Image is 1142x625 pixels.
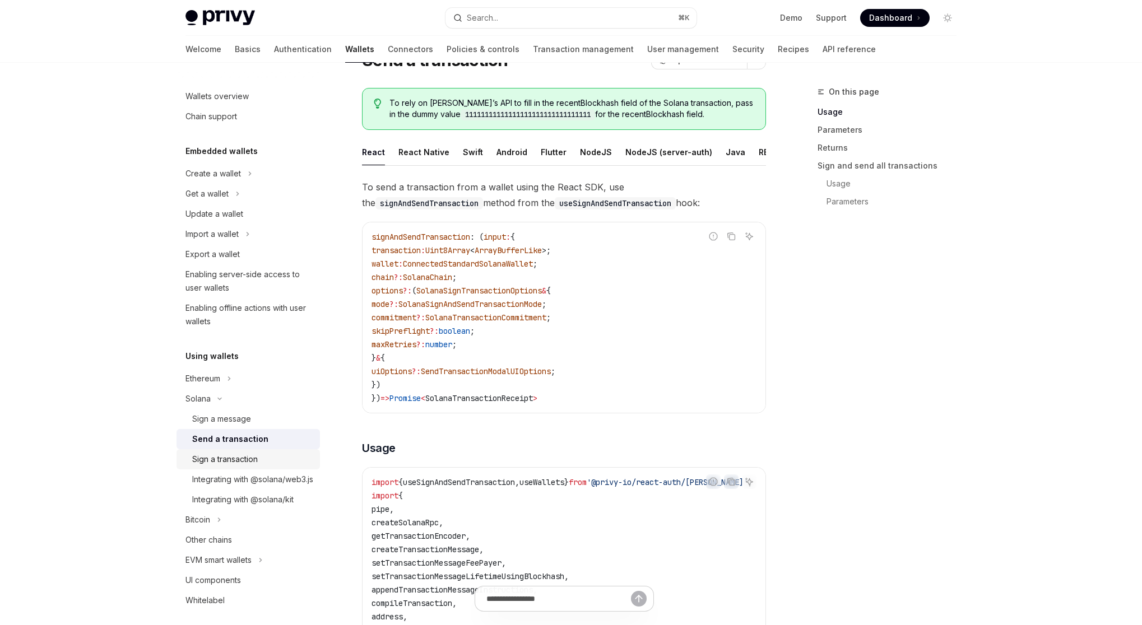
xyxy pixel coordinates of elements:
[447,36,519,63] a: Policies & controls
[185,187,229,200] div: Get a wallet
[376,353,380,363] span: &
[177,224,320,244] button: Toggle Import a wallet section
[869,12,912,24] span: Dashboard
[177,389,320,409] button: Toggle Solana section
[177,298,320,332] a: Enabling offline actions with user wallets
[177,106,320,127] a: Chain support
[551,366,555,376] span: ;
[185,10,255,26] img: light logo
[394,272,403,282] span: ?:
[564,477,569,487] span: }
[177,164,320,184] button: Toggle Create a wallet section
[425,393,533,403] span: SolanaTransactionReceipt
[470,232,484,242] span: : (
[466,531,470,541] span: ,
[778,36,809,63] a: Recipes
[542,286,546,296] span: &
[546,286,551,296] span: {
[389,97,754,120] span: To rely on [PERSON_NAME]’s API to fill in the recentBlockhash field of the Solana transaction, pa...
[533,36,634,63] a: Transaction management
[177,449,320,469] a: Sign a transaction
[829,85,879,99] span: On this page
[362,179,766,211] span: To send a transaction from a wallet using the React SDK, use the method from the hook:
[706,229,721,244] button: Report incorrect code
[439,326,470,336] span: boolean
[416,339,425,349] span: ?:
[177,264,320,298] a: Enabling server-side access to user wallets
[185,594,225,607] div: Whitelabel
[533,259,537,269] span: ;
[467,11,498,25] div: Search...
[421,393,425,403] span: <
[177,570,320,590] a: UI components
[470,326,475,336] span: ;
[185,110,237,123] div: Chain support
[372,286,403,296] span: options
[185,513,210,526] div: Bitcoin
[724,229,739,244] button: Copy the contents from the code block
[486,586,631,611] input: Ask a question...
[484,232,506,242] span: input
[555,197,676,209] code: useSignAndSendTransaction
[185,372,220,385] div: Ethereum
[542,299,546,309] span: ;
[818,157,965,175] a: Sign and send all transactions
[430,326,439,336] span: ?:
[412,286,416,296] span: (
[533,393,537,403] span: >
[372,272,394,282] span: chain
[780,12,802,24] a: Demo
[372,339,416,349] span: maxRetries
[403,259,533,269] span: ConnectedStandardSolanaWallet
[192,432,268,446] div: Send a transaction
[470,245,475,255] span: <
[185,573,241,587] div: UI components
[706,474,721,489] button: Report incorrect code
[372,491,398,501] span: import
[185,227,239,241] div: Import a wallet
[372,299,389,309] span: mode
[372,477,398,487] span: import
[177,369,320,389] button: Toggle Ethereum section
[192,453,258,466] div: Sign a transaction
[389,504,394,514] span: ,
[416,312,425,323] span: ?:
[177,510,320,530] button: Toggle Bitcoin section
[818,121,965,139] a: Parameters
[185,167,241,180] div: Create a wallet
[177,409,320,429] a: Sign a message
[541,139,567,165] div: Flutter
[403,477,515,487] span: useSignAndSendTransaction
[185,144,258,158] h5: Embedded wallets
[388,36,433,63] a: Connectors
[372,380,380,390] span: })
[759,139,794,165] div: REST API
[177,530,320,550] a: Other chains
[192,493,294,506] div: Integrating with @solana/kit
[398,491,403,501] span: {
[580,139,612,165] div: NodeJS
[374,99,382,109] svg: Tip
[475,245,542,255] span: ArrayBufferLike
[185,392,211,405] div: Solana
[177,86,320,106] a: Wallets overview
[362,440,396,456] span: Usage
[185,90,249,103] div: Wallets overview
[177,204,320,224] a: Update a wallet
[732,36,764,63] a: Security
[439,517,443,528] span: ,
[569,477,587,487] span: from
[398,259,403,269] span: :
[185,301,313,328] div: Enabling offline actions with user wallets
[542,245,551,255] span: >;
[425,339,452,349] span: number
[345,36,374,63] a: Wallets
[496,139,527,165] div: Android
[185,248,240,261] div: Export a wallet
[274,36,332,63] a: Authentication
[816,12,847,24] a: Support
[185,349,239,363] h5: Using wallets
[587,477,748,487] span: '@privy-io/react-auth/[PERSON_NAME]'
[425,245,470,255] span: Uint8Array
[372,571,564,581] span: setTransactionMessageLifetimeUsingBlockhash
